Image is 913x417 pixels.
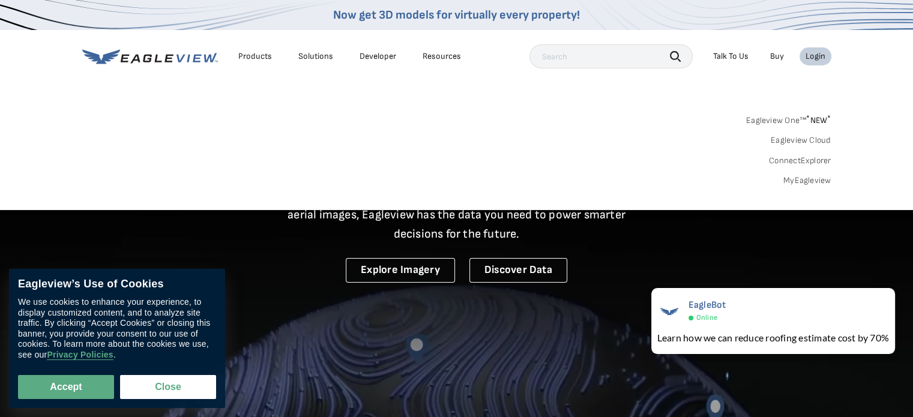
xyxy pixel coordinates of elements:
[689,299,726,311] span: EagleBot
[769,155,831,166] a: ConnectExplorer
[657,299,681,323] img: EagleBot
[696,313,717,322] span: Online
[806,115,831,125] span: NEW
[713,51,749,62] div: Talk To Us
[657,331,889,345] div: Learn how we can reduce roofing estimate cost by 70%
[18,297,216,360] div: We use cookies to enhance your experience, to display customized content, and to analyze site tra...
[770,51,784,62] a: Buy
[360,51,396,62] a: Developer
[18,375,114,399] button: Accept
[47,350,113,360] a: Privacy Policies
[469,258,567,283] a: Discover Data
[333,8,580,22] a: Now get 3D models for virtually every property!
[771,135,831,146] a: Eagleview Cloud
[120,375,216,399] button: Close
[783,175,831,186] a: MyEagleview
[238,51,272,62] div: Products
[423,51,461,62] div: Resources
[346,258,455,283] a: Explore Imagery
[746,112,831,125] a: Eagleview One™*NEW*
[529,44,693,68] input: Search
[18,278,216,291] div: Eagleview’s Use of Cookies
[273,186,640,244] p: A new era starts here. Built on more than 3.5 billion high-resolution aerial images, Eagleview ha...
[806,51,825,62] div: Login
[298,51,333,62] div: Solutions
